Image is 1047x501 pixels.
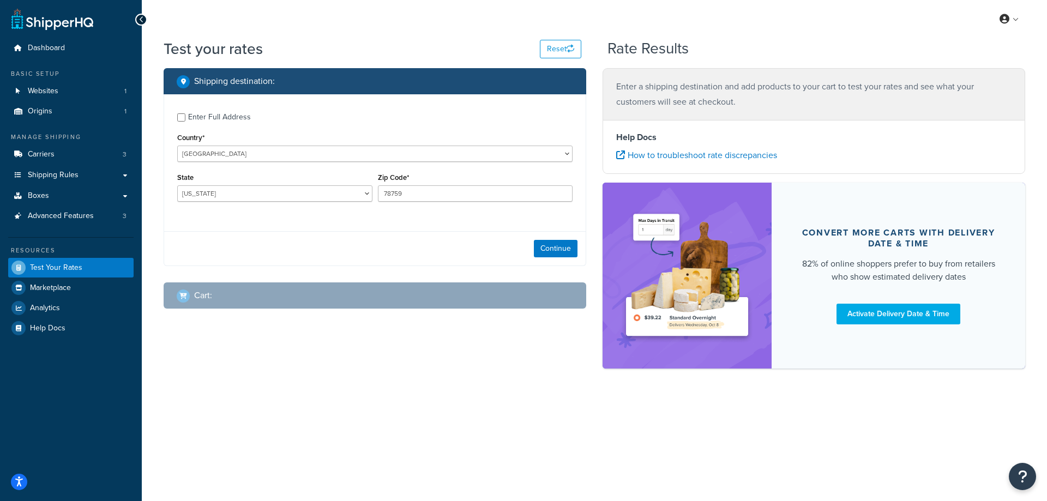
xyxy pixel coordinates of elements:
span: Carriers [28,150,55,159]
button: Continue [534,240,577,257]
span: Dashboard [28,44,65,53]
a: Help Docs [8,318,134,338]
label: Zip Code* [378,173,409,182]
button: Open Resource Center [1009,463,1036,490]
li: Origins [8,101,134,122]
div: Resources [8,246,134,255]
span: Boxes [28,191,49,201]
span: 1 [124,107,127,116]
div: Basic Setup [8,69,134,79]
h2: Rate Results [607,40,689,57]
span: Websites [28,87,58,96]
span: Advanced Features [28,212,94,221]
span: Origins [28,107,52,116]
label: Country* [177,134,204,142]
a: Advanced Features3 [8,206,134,226]
h2: Cart : [194,291,212,300]
span: Shipping Rules [28,171,79,180]
p: Enter a shipping destination and add products to your cart to test your rates and see what your c... [616,79,1012,110]
li: Carriers [8,144,134,165]
a: Websites1 [8,81,134,101]
div: Enter Full Address [188,110,251,125]
a: Carriers3 [8,144,134,165]
img: feature-image-ddt-36eae7f7280da8017bfb280eaccd9c446f90b1fe08728e4019434db127062ab4.png [619,199,755,352]
div: 82% of online shoppers prefer to buy from retailers who show estimated delivery dates [798,257,999,283]
label: State [177,173,194,182]
a: Analytics [8,298,134,318]
span: 3 [123,150,127,159]
div: Convert more carts with delivery date & time [798,227,999,249]
h4: Help Docs [616,131,1012,144]
a: Activate Delivery Date & Time [837,304,960,324]
li: Advanced Features [8,206,134,226]
span: Test Your Rates [30,263,82,273]
span: Analytics [30,304,60,313]
button: Reset [540,40,581,58]
input: Enter Full Address [177,113,185,122]
a: Origins1 [8,101,134,122]
div: Manage Shipping [8,132,134,142]
span: 3 [123,212,127,221]
a: How to troubleshoot rate discrepancies [616,149,777,161]
a: Shipping Rules [8,165,134,185]
span: Marketplace [30,283,71,293]
a: Dashboard [8,38,134,58]
span: 1 [124,87,127,96]
a: Marketplace [8,278,134,298]
li: Websites [8,81,134,101]
h2: Shipping destination : [194,76,275,86]
a: Test Your Rates [8,258,134,277]
a: Boxes [8,186,134,206]
span: Help Docs [30,324,65,333]
h1: Test your rates [164,38,263,59]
